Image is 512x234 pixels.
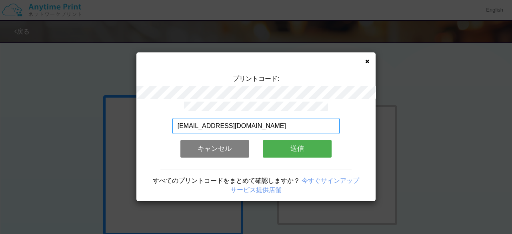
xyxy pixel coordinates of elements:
a: 今すぐサインアップ [302,177,359,184]
span: すべてのプリントコードをまとめて確認しますか？ [153,177,300,184]
button: キャンセル [180,140,249,158]
input: メールアドレス [172,118,340,134]
span: プリントコード: [233,75,279,82]
button: 送信 [263,140,332,158]
a: サービス提供店舗 [230,186,282,193]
